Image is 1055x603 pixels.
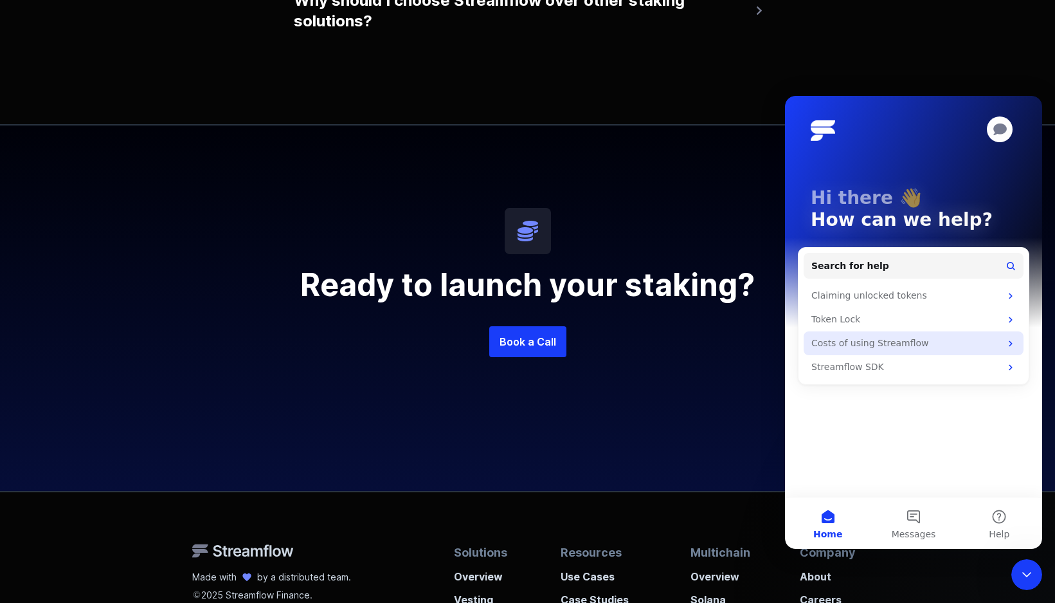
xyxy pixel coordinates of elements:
[454,561,511,584] a: Overview
[690,561,750,584] a: Overview
[561,544,640,561] p: Resources
[800,561,863,584] a: About
[489,326,566,357] a: Book a Call
[192,571,237,584] p: Made with
[192,544,294,558] img: Streamflow Logo
[505,208,551,254] img: icon
[785,96,1042,549] iframe: Intercom live chat
[690,544,750,561] p: Multichain
[1011,559,1042,590] iframe: Intercom live chat
[561,561,640,584] a: Use Cases
[219,270,836,301] h2: Ready to launch your staking?
[257,571,351,584] p: by a distributed team.
[800,544,863,561] p: Company
[454,544,511,561] p: Solutions
[192,584,351,602] p: 2025 Streamflow Finance.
